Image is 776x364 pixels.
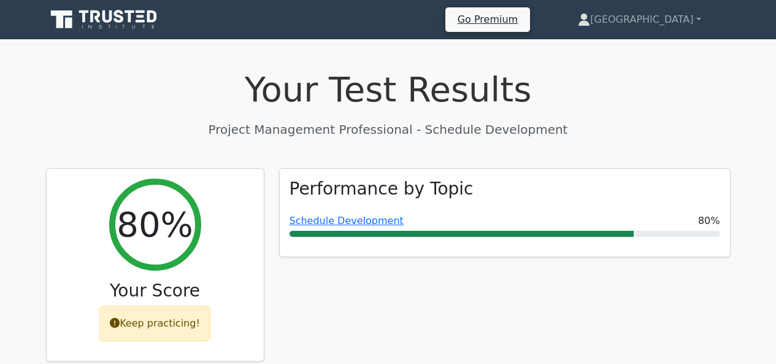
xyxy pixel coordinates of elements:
a: Schedule Development [290,215,404,227]
h3: Performance by Topic [290,179,474,199]
h2: 80% [117,204,193,245]
p: Project Management Professional - Schedule Development [46,120,731,139]
div: Keep practicing! [99,306,210,341]
a: [GEOGRAPHIC_DATA] [548,7,730,32]
h3: Your Score [56,281,254,301]
span: 80% [698,214,720,228]
h1: Your Test Results [46,69,731,110]
a: Go Premium [450,11,525,28]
